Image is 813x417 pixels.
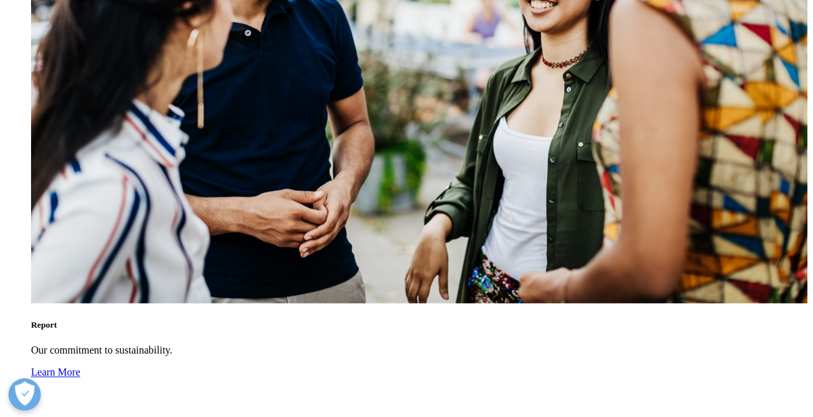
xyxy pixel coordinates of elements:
h5: Report [31,320,788,330]
button: Open Preferences [8,378,41,411]
a: Learn More [31,366,788,390]
p: Our commitment to sustainability. [31,344,788,356]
